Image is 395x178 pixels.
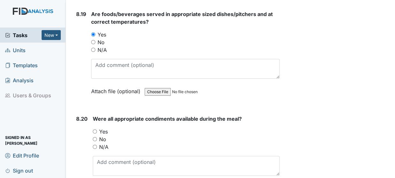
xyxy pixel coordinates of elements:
span: Units [5,45,26,55]
span: Analysis [5,75,34,85]
label: N/A [98,46,107,54]
input: No [91,40,95,44]
a: Tasks [5,31,42,39]
label: Attach file (optional) [91,84,143,95]
label: No [98,38,105,46]
input: N/A [91,48,95,52]
span: Sign out [5,166,33,175]
span: Are foods/beverages served in appropriate sized dishes/pitchers and at correct temperatures? [91,11,273,25]
span: Templates [5,60,38,70]
label: No [99,135,106,143]
span: Signed in as [PERSON_NAME] [5,135,61,145]
span: Edit Profile [5,150,39,160]
label: Yes [98,31,106,38]
label: Yes [99,128,108,135]
button: New [42,30,61,40]
input: Yes [91,32,95,36]
input: No [93,137,97,141]
label: 8.20 [76,115,88,123]
label: 8.19 [76,10,86,18]
input: Yes [93,129,97,133]
label: N/A [99,143,108,151]
span: Were all appropriate condiments available during the meal? [93,116,242,122]
input: N/A [93,145,97,149]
